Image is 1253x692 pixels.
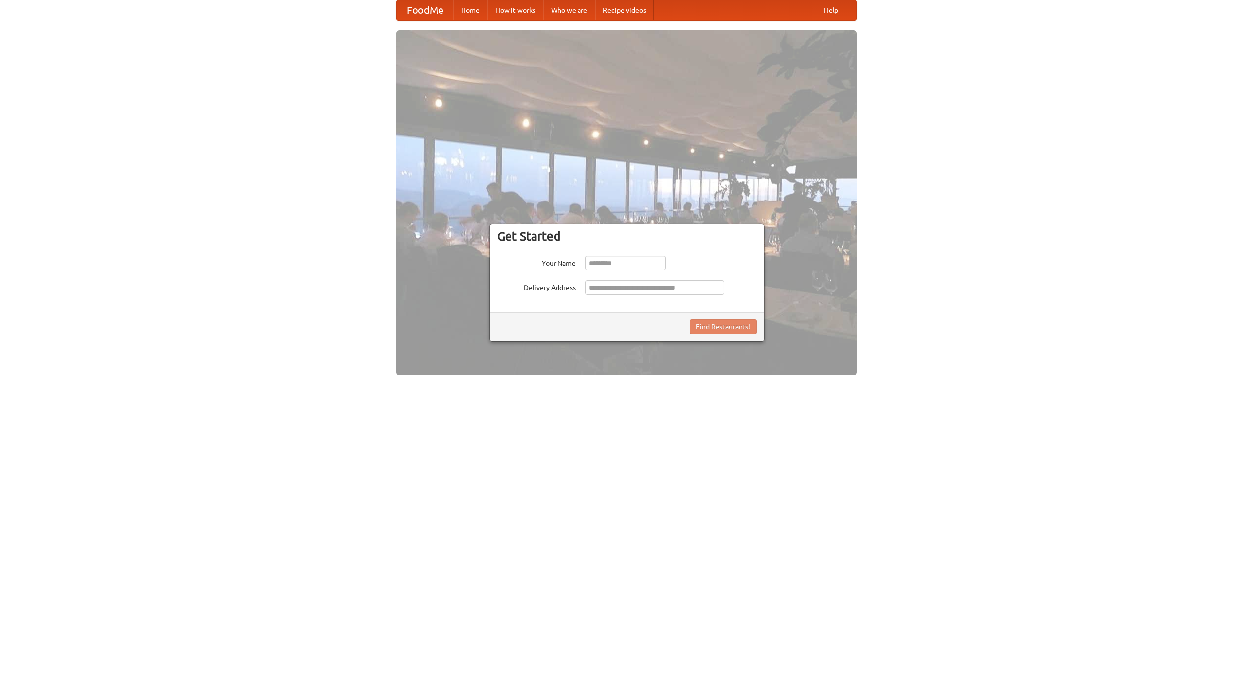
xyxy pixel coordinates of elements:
label: Delivery Address [497,280,576,292]
button: Find Restaurants! [690,319,757,334]
a: Home [453,0,487,20]
a: Recipe videos [595,0,654,20]
label: Your Name [497,256,576,268]
h3: Get Started [497,229,757,244]
a: FoodMe [397,0,453,20]
a: How it works [487,0,543,20]
a: Who we are [543,0,595,20]
a: Help [816,0,846,20]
